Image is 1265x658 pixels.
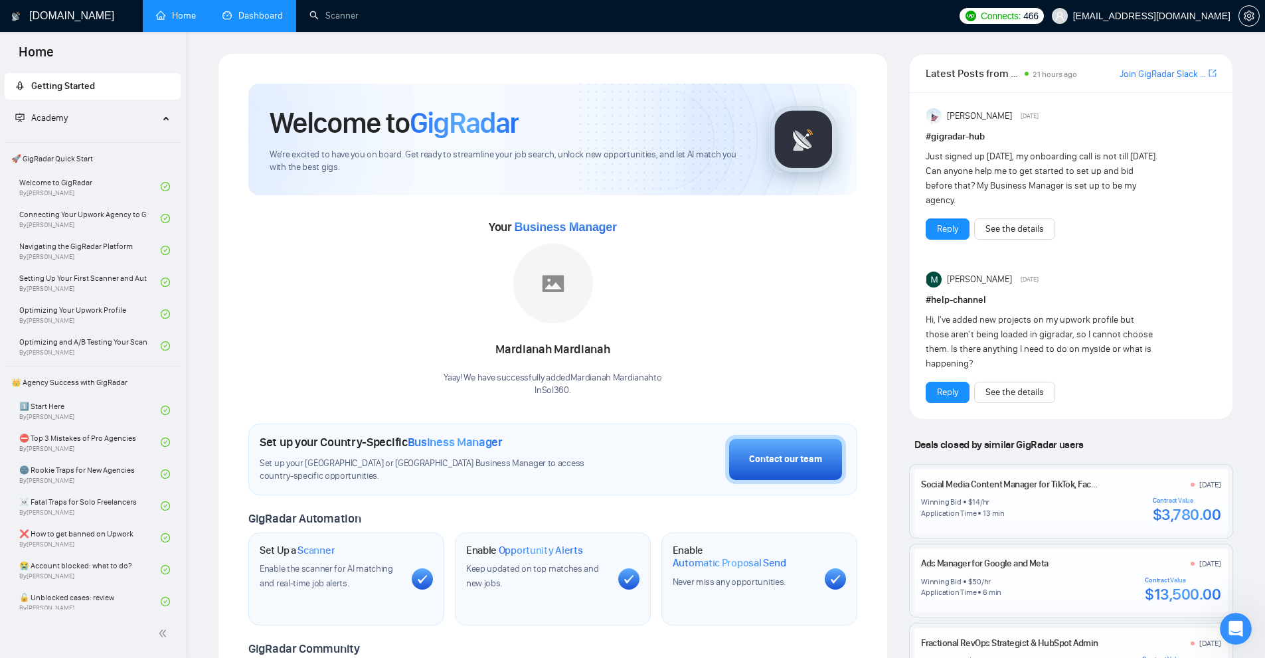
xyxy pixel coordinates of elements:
div: 50 [972,576,981,587]
span: check-circle [161,341,170,351]
div: 6 min [983,587,1001,598]
h1: Enable [466,544,583,557]
span: Scanner [297,544,335,557]
span: Never miss any opportunities. [673,576,786,588]
div: Did this answer your question? [16,507,441,522]
a: Reply [937,222,958,236]
button: go back [9,5,34,31]
span: check-circle [161,565,170,574]
a: Optimizing Your Upwork ProfileBy[PERSON_NAME] [19,299,161,329]
div: Winning Bid [921,497,961,507]
button: setting [1238,5,1260,27]
a: homeHome [156,10,196,21]
span: 466 [1023,9,1038,23]
span: 👑 Agency Success with GigRadar [6,369,179,396]
span: Enable the scanner for AI matching and real-time job alerts. [260,563,393,589]
span: check-circle [161,501,170,511]
div: $ [968,497,973,507]
span: setting [1239,11,1259,21]
li: Getting Started [5,73,181,100]
span: Home [8,42,64,70]
div: Application Time [921,587,976,598]
span: Business Manager [514,220,616,234]
span: GigRadar [410,105,519,141]
span: neutral face reaction [211,521,246,547]
div: Application Time [921,508,976,519]
a: See the details [985,222,1044,236]
span: GigRadar Automation [248,511,361,526]
span: check-circle [161,406,170,415]
button: See the details [974,382,1055,403]
span: disappointed reaction [177,521,211,547]
span: check-circle [161,278,170,287]
span: 😞 [184,521,203,547]
div: Just signed up [DATE], my onboarding call is not till [DATE]. Can anyone help me to get started t... [926,149,1159,208]
div: Mardianah Mardianah [444,339,661,361]
span: Academy [31,112,68,123]
span: 🚀 GigRadar Quick Start [6,145,179,172]
span: We're excited to have you on board. Get ready to streamline your job search, unlock new opportuni... [270,149,748,174]
div: [DATE] [1199,638,1221,649]
span: check-circle [161,469,170,479]
a: searchScanner [309,10,359,21]
a: Optimizing and A/B Testing Your Scanner for Better ResultsBy[PERSON_NAME] [19,331,161,361]
img: Anisuzzaman Khan [926,108,942,124]
div: Winning Bid [921,576,961,587]
span: [DATE] [1021,274,1039,286]
a: Ads Manager for Google and Meta [921,558,1049,569]
h1: Welcome to [270,105,519,141]
span: smiley reaction [246,521,280,547]
span: Business Manager [408,435,503,450]
span: [PERSON_NAME] [947,109,1012,123]
span: 😐 [218,521,238,547]
span: check-circle [161,309,170,319]
span: double-left [158,627,171,640]
a: ☠️ Fatal Traps for Solo FreelancersBy[PERSON_NAME] [19,491,161,521]
div: [DATE] [1199,558,1221,569]
img: placeholder.png [513,244,593,323]
p: InSol360 . [444,384,661,397]
h1: Enable [673,544,814,570]
a: 😭 Account blocked: what to do?By[PERSON_NAME] [19,555,161,584]
img: logo [11,6,21,27]
div: $13,500.00 [1145,584,1221,604]
div: /hr [981,576,991,587]
span: Opportunity Alerts [499,544,583,557]
div: Yaay! We have successfully added Mardianah Mardianah to [444,372,661,397]
span: check-circle [161,533,170,542]
a: 🔓 Unblocked cases: reviewBy[PERSON_NAME] [19,587,161,616]
span: Getting Started [31,80,95,92]
a: Join GigRadar Slack Community [1120,67,1206,82]
h1: Set Up a [260,544,335,557]
a: Welcome to GigRadarBy[PERSON_NAME] [19,172,161,201]
span: export [1209,68,1217,78]
div: 14 [972,497,980,507]
div: $3,780.00 [1153,505,1221,525]
h1: Set up your Country-Specific [260,435,503,450]
button: Contact our team [725,435,846,484]
span: Your [489,220,617,234]
a: export [1209,67,1217,80]
img: upwork-logo.png [966,11,976,21]
span: fund-projection-screen [15,113,25,122]
a: Setting Up Your First Scanner and Auto-BidderBy[PERSON_NAME] [19,268,161,297]
div: Hi, I've added new projects on my upwork profile but those aren't being loaded in gigradar, so I ... [926,313,1159,371]
a: ❌ How to get banned on UpworkBy[PERSON_NAME] [19,523,161,552]
a: 1️⃣ Start HereBy[PERSON_NAME] [19,396,161,425]
div: [DATE] [1199,479,1221,490]
a: 🌚 Rookie Traps for New AgenciesBy[PERSON_NAME] [19,459,161,489]
div: Contract Value [1145,576,1221,584]
button: Reply [926,218,970,240]
span: Latest Posts from the GigRadar Community [926,65,1021,82]
span: GigRadar Community [248,641,360,656]
span: Connects: [981,9,1021,23]
span: rocket [15,81,25,90]
a: Fractional RevOps Strategist & HubSpot Admin [921,637,1098,649]
span: Academy [15,112,68,123]
span: [PERSON_NAME] [947,272,1012,287]
a: Reply [937,385,958,400]
button: Collapse window [399,5,424,31]
span: Keep updated on top matches and new jobs. [466,563,599,589]
a: Navigating the GigRadar PlatformBy[PERSON_NAME] [19,236,161,265]
a: Open in help center [175,564,282,574]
